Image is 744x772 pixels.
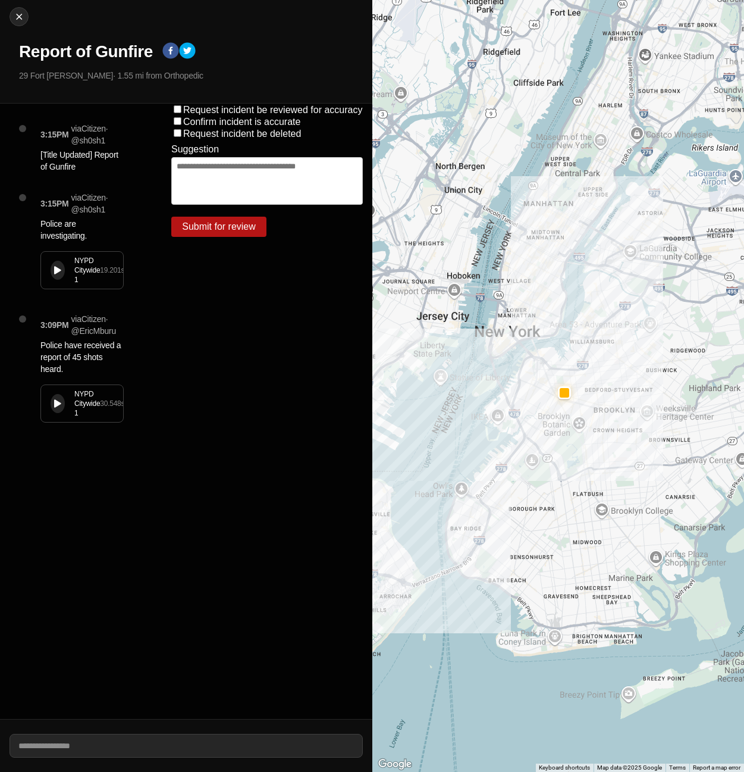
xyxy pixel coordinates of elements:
p: via Citizen · @ EricMburu [71,313,124,337]
div: 19.201 s [100,265,124,275]
div: NYPD Citywide 1 [74,256,100,285]
label: Request incident be deleted [183,129,301,139]
p: via Citizen · @ sh0sh1 [71,123,124,146]
p: Police have received a report of 45 shots heard. [40,339,124,375]
span: Map data ©2025 Google [597,764,662,771]
p: 3:15PM [40,129,69,140]
button: cancel [10,7,29,26]
a: Report a map error [693,764,740,771]
img: cancel [13,11,25,23]
button: Keyboard shortcuts [539,764,590,772]
button: twitter [179,42,196,61]
p: [Title Updated] Report of Gunfire [40,149,124,173]
p: 3:09PM [40,319,69,331]
p: 3:15PM [40,198,69,210]
div: 30.548 s [100,399,124,408]
label: Suggestion [171,144,219,155]
p: 29 Fort [PERSON_NAME] · 1.55 mi from Orthopedic [19,70,363,82]
p: Police are investigating. [40,218,124,242]
div: NYPD Citywide 1 [74,389,100,418]
label: Confirm incident is accurate [183,117,300,127]
label: Request incident be reviewed for accuracy [183,105,363,115]
button: facebook [162,42,179,61]
a: Open this area in Google Maps (opens a new window) [375,757,415,772]
img: Google [375,757,415,772]
p: via Citizen · @ sh0sh1 [71,192,124,215]
button: Submit for review [171,217,266,237]
a: Terms (opens in new tab) [669,764,686,771]
h1: Report of Gunfire [19,41,153,62]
